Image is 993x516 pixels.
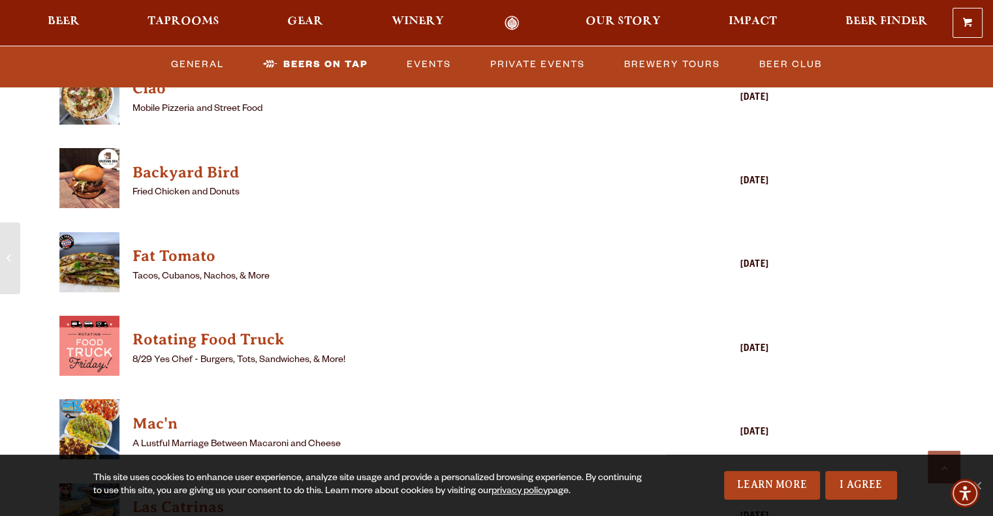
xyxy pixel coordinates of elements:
[665,342,769,357] div: [DATE]
[59,65,119,132] a: View Ciao details (opens in a new window)
[754,49,827,79] a: Beer Club
[139,16,228,31] a: Taprooms
[485,49,590,79] a: Private Events
[133,162,659,183] h4: Backyard Bird
[59,316,119,376] img: thumbnail food truck
[133,185,659,201] p: Fried Chicken and Donuts
[729,16,777,27] span: Impact
[59,399,119,466] a: View Mac'n details (opens in a new window)
[59,232,119,292] img: thumbnail food truck
[279,16,332,31] a: Gear
[166,49,229,79] a: General
[59,232,119,299] a: View Fat Tomato details (opens in a new window)
[133,269,659,285] p: Tacos, Cubanos, Nachos, & More
[383,16,452,31] a: Winery
[951,479,979,508] div: Accessibility Menu
[133,437,659,453] p: A Lustful Marriage Between Macaroni and Cheese
[133,327,659,353] a: View Rotating Food Truck details (opens in a new window)
[665,91,769,106] div: [DATE]
[258,49,373,79] a: Beers on Tap
[392,16,444,27] span: Winery
[133,246,659,267] h4: Fat Tomato
[59,399,119,459] img: thumbnail food truck
[133,353,659,369] p: 8/29 Yes Chef - Burgers, Tots, Sandwiches, & More!
[133,411,659,437] a: View Mac'n details (opens in a new window)
[402,49,456,79] a: Events
[928,451,960,483] a: Scroll to top
[59,65,119,125] img: thumbnail food truck
[665,174,769,190] div: [DATE]
[845,16,927,27] span: Beer Finder
[59,316,119,383] a: View Rotating Food Truck details (opens in a new window)
[133,414,659,434] h4: Mac'n
[836,16,936,31] a: Beer Finder
[133,78,659,99] h4: Ciao
[586,16,661,27] span: Our Story
[59,148,119,215] a: View Backyard Bird details (opens in a new window)
[492,487,548,497] a: privacy policy
[133,329,659,350] h4: Rotating Food Truck
[59,148,119,208] img: thumbnail food truck
[619,49,725,79] a: Brewery Tours
[287,16,323,27] span: Gear
[825,471,897,500] a: I Agree
[39,16,88,31] a: Beer
[133,76,659,102] a: View Ciao details (opens in a new window)
[133,160,659,186] a: View Backyard Bird details (opens in a new window)
[48,16,80,27] span: Beer
[93,472,650,498] div: This site uses cookies to enhance user experience, analyze site usage and provide a personalized ...
[577,16,669,31] a: Our Story
[488,16,537,31] a: Odell Home
[724,471,820,500] a: Learn More
[665,258,769,273] div: [DATE]
[133,102,659,117] p: Mobile Pizzeria and Street Food
[133,243,659,269] a: View Fat Tomato details (opens in a new window)
[148,16,219,27] span: Taprooms
[720,16,785,31] a: Impact
[665,425,769,441] div: [DATE]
